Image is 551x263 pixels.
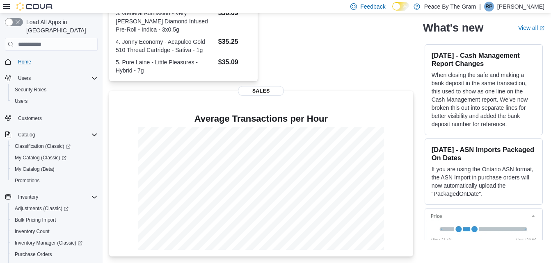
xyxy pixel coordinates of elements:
[11,204,98,213] span: Adjustments (Classic)
[484,2,494,11] div: Rob Pranger
[360,2,385,11] span: Feedback
[11,238,86,248] a: Inventory Manager (Classic)
[11,176,43,186] a: Promotions
[432,51,536,68] h3: [DATE] - Cash Management Report Changes
[116,58,215,75] dt: 5. Pure Laine - Little Pleasures - Hybrid - 7g
[2,129,101,141] button: Catalog
[11,141,74,151] a: Classification (Classic)
[15,113,45,123] a: Customers
[18,59,31,65] span: Home
[8,152,101,163] a: My Catalog (Classic)
[11,96,98,106] span: Users
[8,175,101,186] button: Promotions
[15,205,69,212] span: Adjustments (Classic)
[18,131,35,138] span: Catalog
[11,164,58,174] a: My Catalog (Beta)
[15,130,38,140] button: Catalog
[218,57,251,67] dd: $35.09
[11,153,98,163] span: My Catalog (Classic)
[8,84,101,95] button: Security Roles
[116,114,407,124] h4: Average Transactions per Hour
[15,192,98,202] span: Inventory
[432,71,536,128] p: When closing the safe and making a bank deposit in the same transaction, this used to show as one...
[8,214,101,226] button: Bulk Pricing Import
[11,249,98,259] span: Purchase Orders
[15,217,56,223] span: Bulk Pricing Import
[15,98,27,104] span: Users
[11,238,98,248] span: Inventory Manager (Classic)
[218,8,251,18] dd: $36.09
[15,57,98,67] span: Home
[16,2,53,11] img: Cova
[11,153,70,163] a: My Catalog (Classic)
[238,86,284,96] span: Sales
[432,165,536,198] p: If you are using the Ontario ASN format, the ASN Import in purchase orders will now automatically...
[8,249,101,260] button: Purchase Orders
[8,163,101,175] button: My Catalog (Beta)
[11,85,50,95] a: Security Roles
[15,73,98,83] span: Users
[23,18,98,34] span: Load All Apps in [GEOGRAPHIC_DATA]
[15,57,34,67] a: Home
[11,249,55,259] a: Purchase Orders
[11,227,98,236] span: Inventory Count
[432,145,536,162] h3: [DATE] - ASN Imports Packaged On Dates
[11,215,59,225] a: Bulk Pricing Import
[518,25,544,31] a: View allExternal link
[479,2,481,11] p: |
[18,194,38,200] span: Inventory
[8,141,101,152] a: Classification (Classic)
[2,191,101,203] button: Inventory
[15,73,34,83] button: Users
[11,227,53,236] a: Inventory Count
[424,2,476,11] p: Peace By The Gram
[15,130,98,140] span: Catalog
[11,204,72,213] a: Adjustments (Classic)
[8,203,101,214] a: Adjustments (Classic)
[18,75,31,82] span: Users
[116,9,215,34] dt: 3. General Admission - Very [PERSON_NAME] Diamond Infused Pre-Roll - Indica - 3x0.5g
[2,73,101,84] button: Users
[15,166,55,172] span: My Catalog (Beta)
[11,96,31,106] a: Users
[15,113,98,123] span: Customers
[15,228,50,235] span: Inventory Count
[18,115,42,122] span: Customers
[423,21,483,34] h2: What's new
[11,85,98,95] span: Security Roles
[15,192,41,202] button: Inventory
[15,154,66,161] span: My Catalog (Classic)
[11,164,98,174] span: My Catalog (Beta)
[15,251,52,258] span: Purchase Orders
[15,177,40,184] span: Promotions
[497,2,544,11] p: [PERSON_NAME]
[218,37,251,47] dd: $35.25
[15,86,46,93] span: Security Roles
[11,215,98,225] span: Bulk Pricing Import
[8,95,101,107] button: Users
[540,26,544,31] svg: External link
[8,237,101,249] a: Inventory Manager (Classic)
[486,2,493,11] span: RP
[15,143,71,150] span: Classification (Classic)
[8,226,101,237] button: Inventory Count
[392,2,409,11] input: Dark Mode
[15,240,82,246] span: Inventory Manager (Classic)
[11,176,98,186] span: Promotions
[2,112,101,124] button: Customers
[11,141,98,151] span: Classification (Classic)
[116,38,215,54] dt: 4. Jonny Economy - Acapulco Gold 510 Thread Cartridge - Sativa - 1g
[2,56,101,68] button: Home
